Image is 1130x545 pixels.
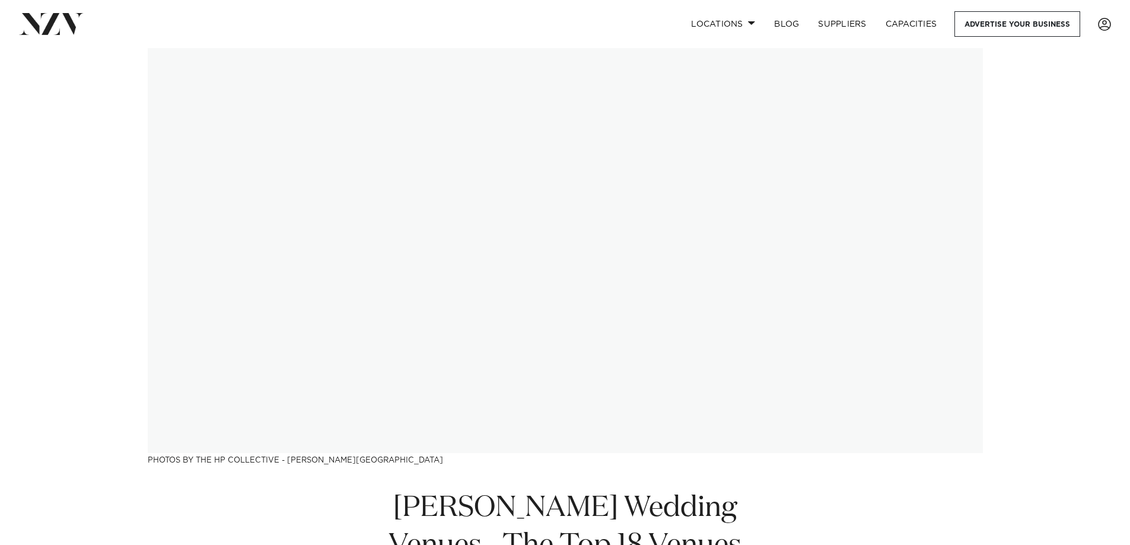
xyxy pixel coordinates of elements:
[682,11,765,37] a: Locations
[808,11,876,37] a: SUPPLIERS
[765,11,808,37] a: BLOG
[19,13,84,34] img: nzv-logo.png
[876,11,947,37] a: Capacities
[148,453,983,466] h3: Photos by The HP Collective - [PERSON_NAME][GEOGRAPHIC_DATA]
[954,11,1080,37] a: Advertise your business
